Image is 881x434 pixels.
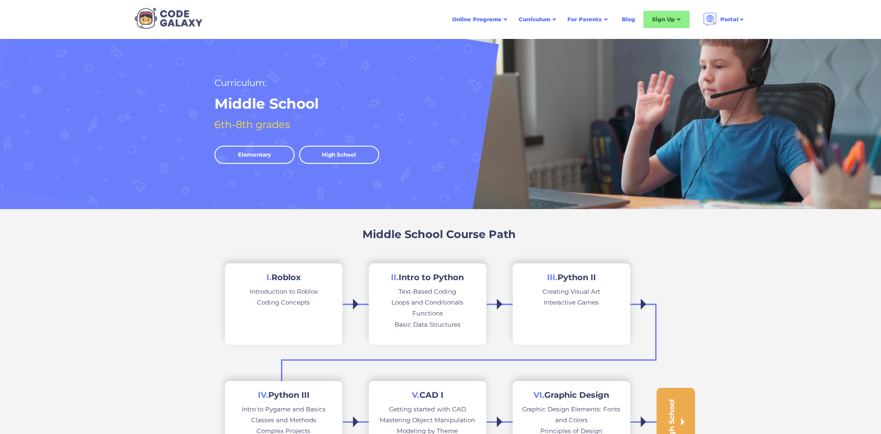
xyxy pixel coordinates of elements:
h2: 6th-8th grades [214,117,290,132]
div: Online Programs [452,15,501,24]
div: Portal [720,15,738,24]
div: Loops and Conditionals [391,297,463,308]
h2: Curriculum: [214,75,267,91]
span: V. [412,390,419,400]
span: III. [547,272,557,282]
div: For Parents [567,15,602,24]
h1: Middle School [214,95,319,113]
div: Sign Up [652,15,675,24]
div: Graphic Design Elements: Fonts and Colors [522,404,621,426]
a: Elementary [214,146,295,164]
div: Text-Based Coding [399,286,456,297]
div: Interactive Games [544,297,599,308]
span: IV. [258,390,268,400]
h2: Roblox [267,272,301,283]
h2: CAD I [412,390,443,401]
a: High School [299,146,379,164]
a: Blog [616,11,641,28]
h2: Graphic Design [533,390,609,401]
div: Mastering Object Manipulation [380,415,475,425]
span: I. [267,272,271,282]
h2: Intro to Python [391,272,464,283]
span: II. [391,272,399,282]
div: Coding Concepts [257,297,310,308]
h3: Course Path [446,227,516,242]
div: Getting started with CAD [389,404,466,415]
a: III.Python IICreating Visual ArtInteractive Games [513,263,630,345]
h2: Python II [547,272,596,283]
div: Functions [412,308,443,319]
a: II.Intro to PythonText-Based CodingLoops and ConditionalsFunctionsBasic Data Structures [369,263,486,345]
span: VI. [533,390,544,400]
div: Curriculum [519,15,550,24]
h2: Python III [258,390,310,401]
div: Intro to Pygame and Basics [242,404,326,415]
a: I.RobloxIntroduction to RobloxCoding Concepts [225,263,343,345]
div: Creating Visual Art [543,286,600,297]
div: Classes and Methods [251,415,316,425]
h3: Middle School [362,227,443,242]
div: Introduction to Roblox [250,286,318,297]
div: Basic Data Structures [395,319,461,330]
